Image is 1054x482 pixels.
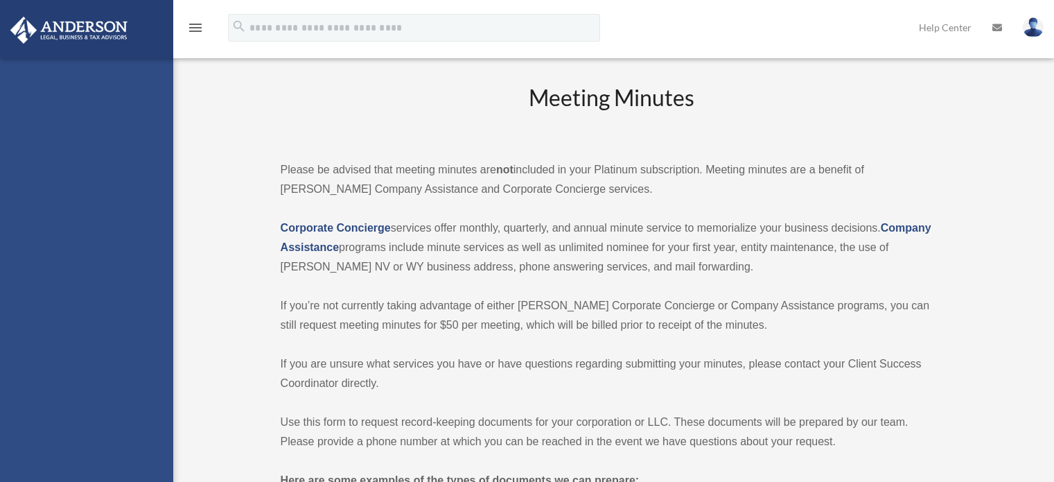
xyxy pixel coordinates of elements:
a: menu [187,24,204,36]
img: Anderson Advisors Platinum Portal [6,17,132,44]
h2: Meeting Minutes [281,83,944,140]
img: User Pic [1023,17,1044,37]
p: Use this form to request record-keeping documents for your corporation or LLC. These documents wi... [281,413,944,451]
p: If you are unsure what services you have or have questions regarding submitting your minutes, ple... [281,354,944,393]
p: Please be advised that meeting minutes are included in your Platinum subscription. Meeting minute... [281,160,944,199]
a: Corporate Concierge [281,222,391,234]
i: menu [187,19,204,36]
p: services offer monthly, quarterly, and annual minute service to memorialize your business decisio... [281,218,944,277]
p: If you’re not currently taking advantage of either [PERSON_NAME] Corporate Concierge or Company A... [281,296,944,335]
i: search [231,19,247,34]
a: Company Assistance [281,222,931,253]
strong: not [496,164,513,175]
